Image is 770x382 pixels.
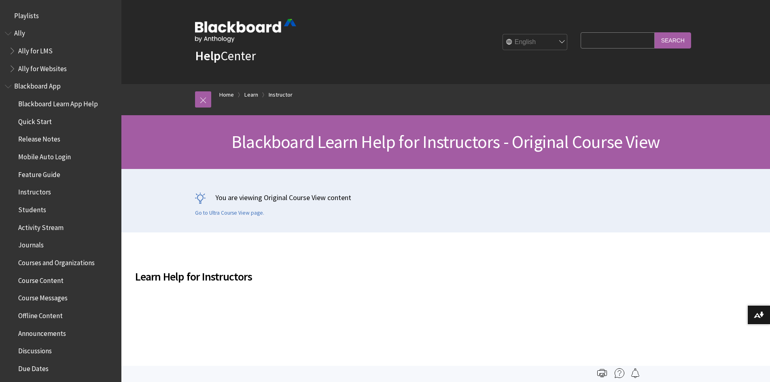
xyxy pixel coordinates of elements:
[18,133,60,144] span: Release Notes
[5,9,117,23] nav: Book outline for Playlists
[18,327,66,338] span: Announcements
[14,27,25,38] span: Ally
[219,90,234,100] a: Home
[655,32,691,48] input: Search
[269,90,293,100] a: Instructor
[18,362,49,373] span: Due Dates
[615,368,624,378] img: More help
[18,168,60,179] span: Feature Guide
[18,44,53,55] span: Ally for LMS
[18,221,64,232] span: Activity Stream
[503,34,568,51] select: Site Language Selector
[18,274,64,285] span: Course Content
[18,203,46,214] span: Students
[195,209,264,217] a: Go to Ultra Course View page.
[195,19,296,42] img: Blackboard by Anthology
[18,256,95,267] span: Courses and Organizations
[18,344,52,355] span: Discussions
[14,9,39,20] span: Playlists
[195,48,221,64] strong: Help
[135,268,637,285] span: Learn Help for Instructors
[18,291,68,302] span: Course Messages
[18,115,52,126] span: Quick Start
[630,368,640,378] img: Follow this page
[597,368,607,378] img: Print
[18,186,51,196] span: Instructors
[18,150,71,161] span: Mobile Auto Login
[18,238,44,249] span: Journals
[195,48,256,64] a: HelpCenter
[231,131,660,153] span: Blackboard Learn Help for Instructors - Original Course View
[18,97,98,108] span: Blackboard Learn App Help
[18,309,63,320] span: Offline Content
[195,192,697,203] p: You are viewing Original Course View content
[5,27,117,76] nav: Book outline for Anthology Ally Help
[244,90,258,100] a: Learn
[14,80,61,91] span: Blackboard App
[18,62,67,73] span: Ally for Websites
